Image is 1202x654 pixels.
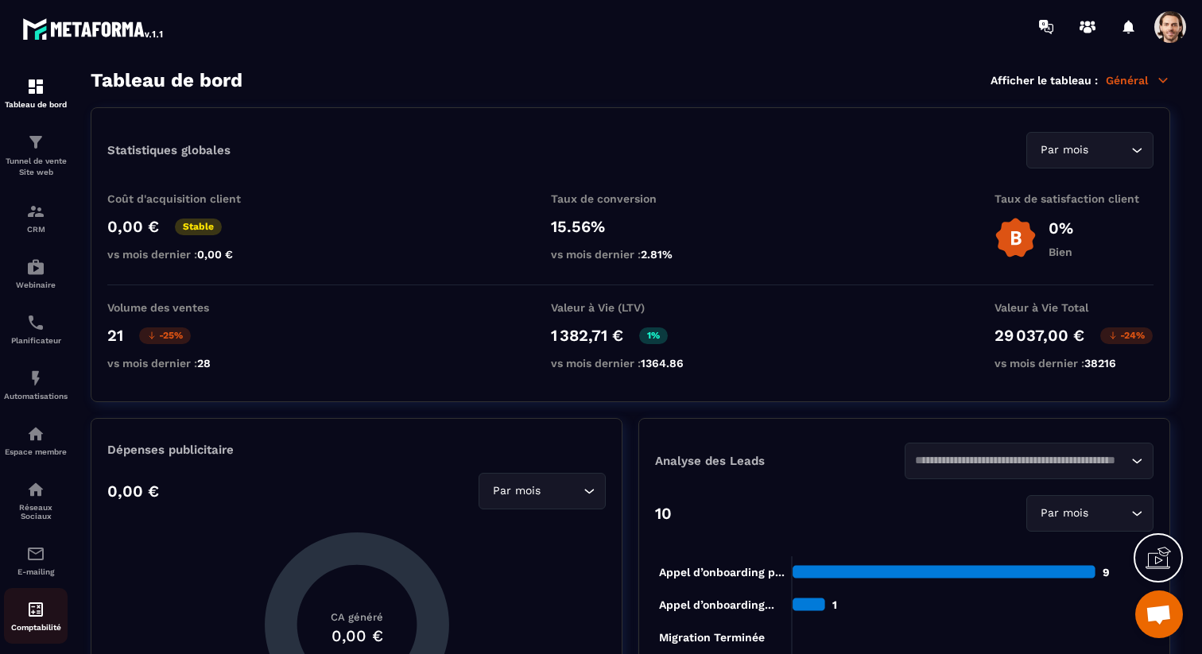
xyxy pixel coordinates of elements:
img: b-badge-o.b3b20ee6.svg [995,217,1037,259]
input: Search for option [1091,505,1127,522]
p: 1% [639,327,668,344]
span: Par mois [1037,141,1091,159]
p: 0,00 € [107,217,159,236]
p: Réseaux Sociaux [4,503,68,520]
p: vs mois dernier : [551,248,710,261]
img: social-network [26,480,45,499]
img: formation [26,202,45,221]
p: Bien [1049,246,1073,258]
span: 38216 [1084,357,1116,370]
p: vs mois dernier : [995,357,1154,370]
img: automations [26,257,45,277]
p: 10 [655,504,672,523]
img: logo [22,14,165,43]
p: CRM [4,225,68,234]
div: Search for option [479,473,606,509]
a: social-networksocial-networkRéseaux Sociaux [4,468,68,532]
a: formationformationCRM [4,190,68,246]
p: Statistiques globales [107,143,231,157]
p: Planificateur [4,336,68,345]
span: Par mois [489,482,544,500]
p: Afficher le tableau : [991,74,1098,87]
p: Automatisations [4,392,68,401]
p: Général [1106,73,1170,87]
div: Search for option [905,443,1154,479]
p: vs mois dernier : [107,357,266,370]
a: automationsautomationsWebinaire [4,246,68,301]
span: Par mois [1037,505,1091,522]
tspan: Migration Terminée [659,631,765,644]
img: automations [26,369,45,388]
p: Stable [175,219,222,235]
img: email [26,544,45,563]
div: Search for option [1026,495,1154,532]
p: Espace membre [4,447,68,456]
tspan: Appel d’onboarding p... [659,566,785,579]
img: accountant [26,600,45,619]
img: formation [26,77,45,96]
a: schedulerschedulerPlanificateur [4,301,68,357]
img: scheduler [26,313,45,332]
img: automations [26,424,45,443]
h3: Tableau de bord [91,69,242,91]
p: E-mailing [4,567,68,576]
p: 0% [1049,219,1073,238]
p: Valeur à Vie Total [995,301,1154,314]
p: Coût d'acquisition client [107,192,266,205]
p: Taux de satisfaction client [995,192,1154,205]
p: Comptabilité [4,623,68,632]
p: Taux de conversion [551,192,710,205]
a: formationformationTunnel de vente Site web [4,121,68,190]
p: 21 [107,326,123,345]
input: Search for option [915,452,1128,470]
a: accountantaccountantComptabilité [4,588,68,644]
span: 1364.86 [641,357,684,370]
a: automationsautomationsAutomatisations [4,357,68,412]
span: 0,00 € [197,248,233,261]
a: emailemailE-mailing [4,532,68,588]
p: Tunnel de vente Site web [4,156,68,178]
tspan: Appel d’onboarding... [659,598,774,612]
p: vs mois dernier : [107,248,266,261]
p: 1 382,71 € [551,326,623,345]
p: Analyse des Leads [655,454,905,468]
div: Search for option [1026,132,1154,168]
input: Search for option [1091,141,1127,159]
p: Valeur à Vie (LTV) [551,301,710,314]
input: Search for option [544,482,580,500]
p: Dépenses publicitaire [107,443,606,457]
img: formation [26,133,45,152]
a: formationformationTableau de bord [4,65,68,121]
p: 0,00 € [107,482,159,501]
p: vs mois dernier : [551,357,710,370]
span: 28 [197,357,211,370]
a: automationsautomationsEspace membre [4,412,68,468]
a: Ouvrir le chat [1135,590,1183,638]
p: 15.56% [551,217,710,236]
p: -24% [1100,327,1153,344]
p: 29 037,00 € [995,326,1084,345]
span: 2.81% [641,248,673,261]
p: -25% [139,327,191,344]
p: Tableau de bord [4,100,68,109]
p: Webinaire [4,281,68,289]
p: Volume des ventes [107,301,266,314]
